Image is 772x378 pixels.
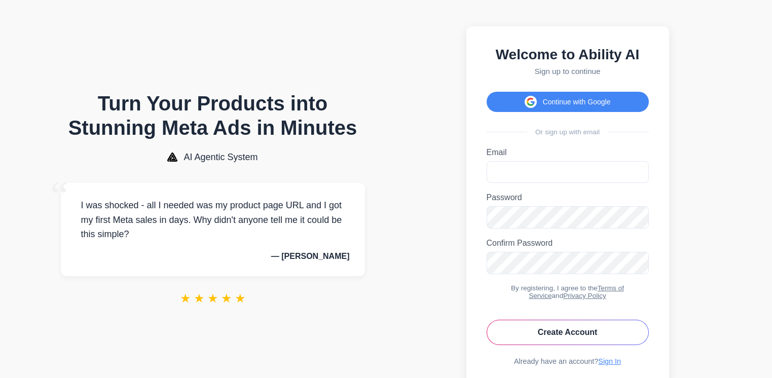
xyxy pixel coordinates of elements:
div: Already have an account? [487,357,649,365]
div: By registering, I agree to the and [487,284,649,299]
span: ★ [180,291,191,306]
span: ★ [207,291,218,306]
button: Continue with Google [487,92,649,112]
label: Email [487,148,649,157]
span: AI Agentic System [183,152,258,163]
a: Sign In [598,357,621,365]
h2: Welcome to Ability AI [487,47,649,63]
h1: Turn Your Products into Stunning Meta Ads in Minutes [61,91,365,140]
label: Confirm Password [487,239,649,248]
p: I was shocked - all I needed was my product page URL and I got my first Meta sales in days. Why d... [76,198,350,242]
a: Privacy Policy [563,292,606,299]
span: ★ [221,291,232,306]
span: “ [51,173,69,219]
span: ★ [235,291,246,306]
div: Or sign up with email [487,128,649,136]
button: Create Account [487,320,649,345]
img: AI Agentic System Logo [167,153,177,162]
p: Sign up to continue [487,67,649,75]
a: Terms of Service [529,284,624,299]
span: ★ [194,291,205,306]
p: — [PERSON_NAME] [76,252,350,261]
label: Password [487,193,649,202]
